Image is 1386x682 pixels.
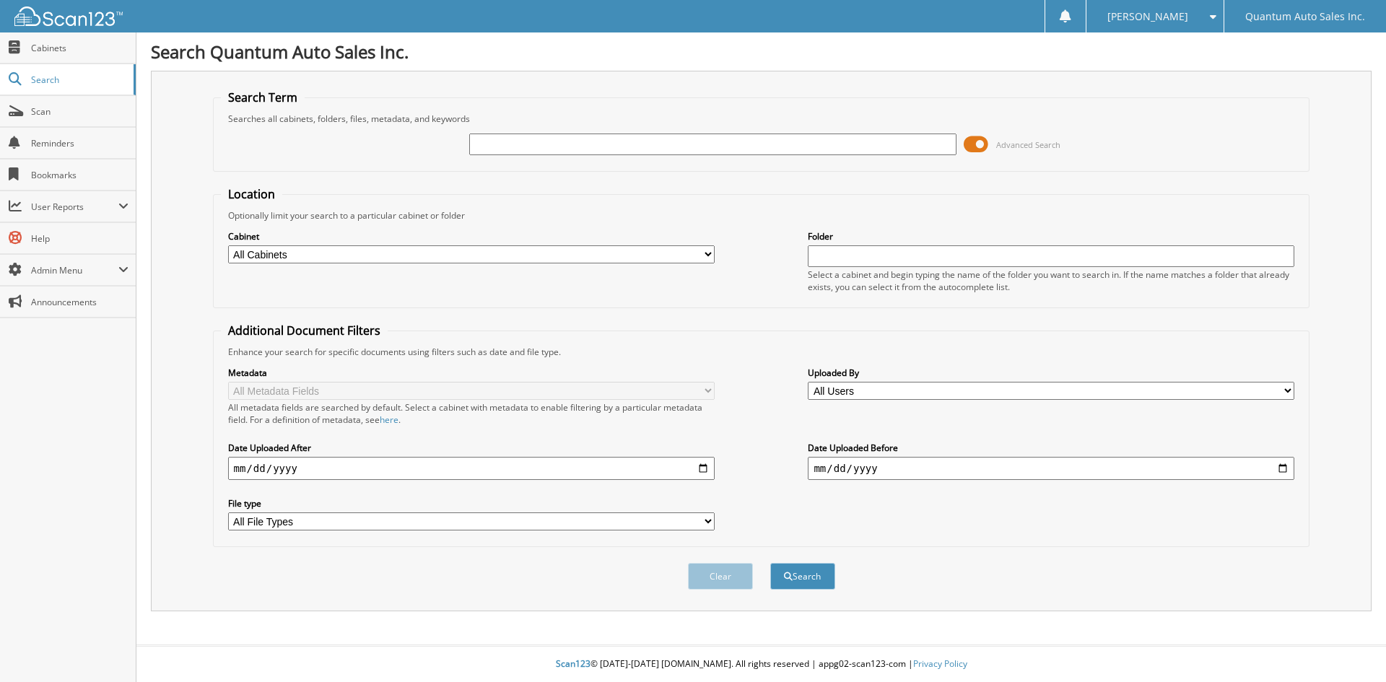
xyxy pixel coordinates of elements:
[228,367,715,379] label: Metadata
[1107,12,1188,21] span: [PERSON_NAME]
[14,6,123,26] img: scan123-logo-white.svg
[228,497,715,510] label: File type
[31,74,126,86] span: Search
[1245,12,1365,21] span: Quantum Auto Sales Inc.
[151,40,1372,64] h1: Search Quantum Auto Sales Inc.
[221,209,1302,222] div: Optionally limit your search to a particular cabinet or folder
[31,137,128,149] span: Reminders
[31,296,128,308] span: Announcements
[31,42,128,54] span: Cabinets
[136,647,1386,682] div: © [DATE]-[DATE] [DOMAIN_NAME]. All rights reserved | appg02-scan123-com |
[31,201,118,213] span: User Reports
[228,442,715,454] label: Date Uploaded After
[221,346,1302,358] div: Enhance your search for specific documents using filters such as date and file type.
[221,186,282,202] legend: Location
[808,442,1294,454] label: Date Uploaded Before
[228,401,715,426] div: All metadata fields are searched by default. Select a cabinet with metadata to enable filtering b...
[996,139,1060,150] span: Advanced Search
[688,563,753,590] button: Clear
[808,367,1294,379] label: Uploaded By
[380,414,398,426] a: here
[913,657,967,670] a: Privacy Policy
[221,89,305,105] legend: Search Term
[31,232,128,245] span: Help
[228,230,715,242] label: Cabinet
[770,563,835,590] button: Search
[808,230,1294,242] label: Folder
[221,113,1302,125] div: Searches all cabinets, folders, files, metadata, and keywords
[31,264,118,276] span: Admin Menu
[228,457,715,480] input: start
[808,268,1294,293] div: Select a cabinet and begin typing the name of the folder you want to search in. If the name match...
[221,323,388,338] legend: Additional Document Filters
[808,457,1294,480] input: end
[31,105,128,118] span: Scan
[31,169,128,181] span: Bookmarks
[556,657,590,670] span: Scan123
